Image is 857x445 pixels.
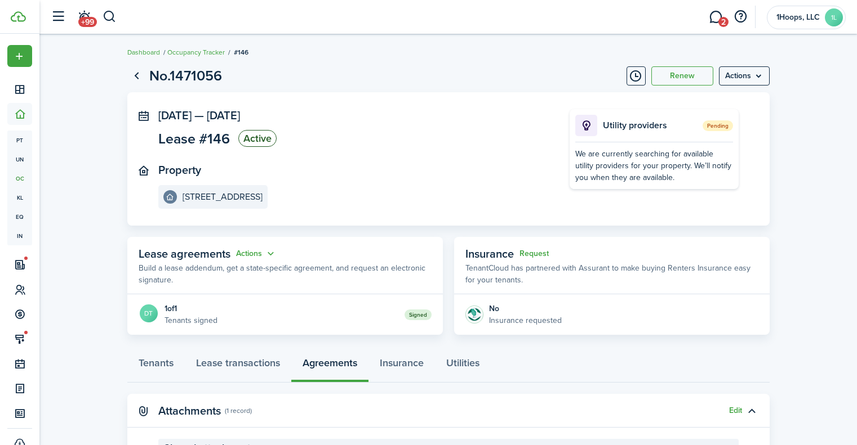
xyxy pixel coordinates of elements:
[158,164,201,177] panel-main-title: Property
[11,11,26,22] img: TenantCloud
[719,66,770,86] menu-btn: Actions
[7,207,32,226] a: eq
[127,47,160,57] a: Dashboard
[238,130,277,147] status: Active
[140,304,158,322] avatar-text: DT
[127,349,185,383] a: Tenants
[719,66,770,86] button: Open menu
[127,66,146,86] a: Go back
[234,47,248,57] span: #146
[825,8,843,26] avatar-text: 1L
[7,131,32,150] a: pt
[165,303,217,314] div: 1 of 1
[139,303,159,326] a: DT
[405,309,432,320] status: Signed
[158,107,192,124] span: [DATE]
[603,119,700,132] p: Utility providers
[651,66,713,86] button: Renew
[139,262,432,286] p: Build a lease addendum, get a state-specific agreement, and request an electronic signature.
[489,314,562,326] p: Insurance requested
[7,169,32,188] a: oc
[158,132,230,146] span: Lease #146
[207,107,240,124] span: [DATE]
[165,314,217,326] p: Tenants signed
[742,401,761,420] button: Toggle accordion
[103,7,117,26] button: Search
[703,120,733,131] span: Pending
[627,66,646,86] button: Timeline
[7,188,32,207] a: kl
[465,262,758,286] p: TenantCloud has partnered with Assurant to make buying Renters Insurance easy for your tenants.
[435,349,491,383] a: Utilities
[167,47,225,57] a: Occupancy Tracker
[47,6,69,28] button: Open sidebar
[73,3,95,32] a: Notifications
[78,17,97,27] span: +99
[7,226,32,245] a: in
[183,192,263,202] e-details-info-title: [STREET_ADDRESS]
[236,248,277,260] button: Open menu
[705,3,726,32] a: Messaging
[149,65,222,87] h1: No.1471056
[465,245,514,262] span: Insurance
[489,303,562,314] div: No
[731,7,750,26] button: Open resource center
[7,150,32,169] a: un
[718,17,729,27] span: 2
[729,406,742,415] button: Edit
[225,406,252,416] panel-main-subtitle: (1 record)
[139,245,230,262] span: Lease agreements
[194,107,204,124] span: —
[7,45,32,67] button: Open menu
[185,349,291,383] a: Lease transactions
[368,349,435,383] a: Insurance
[575,148,733,183] div: We are currently searching for available utility providers for your property. We’ll notify you wh...
[236,248,277,260] button: Actions
[158,404,221,417] panel-main-title: Attachments
[465,305,483,323] img: Insurance protection
[519,249,549,258] button: Request
[775,14,820,21] span: 1Hoops, LLC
